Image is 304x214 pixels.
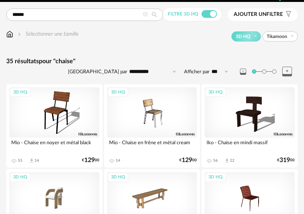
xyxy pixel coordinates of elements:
[39,58,75,64] span: pour "chaise"
[205,138,295,153] div: Iko - Chaise en mindi massif
[236,33,250,40] span: 3D HQ
[234,12,266,17] span: Ajouter un
[108,173,129,182] div: 3D HQ
[267,33,287,40] span: Tikamoon
[228,9,298,21] button: Ajouter unfiltre Filter icon
[234,11,283,18] span: filtre
[68,69,127,75] label: [GEOGRAPHIC_DATA] par
[224,158,230,164] span: Download icon
[10,173,31,182] div: 3D HQ
[205,88,226,97] div: 3D HQ
[230,158,235,163] div: 22
[29,158,35,164] span: Download icon
[16,30,23,38] img: svg+xml;base64,PHN2ZyB3aWR0aD0iMTYiIGhlaWdodD0iMTYiIHZpZXdCb3g9IjAgMCAxNiAxNiIgZmlsbD0ibm9uZSIgeG...
[10,88,31,97] div: 3D HQ
[16,30,79,38] div: Sélectionner une famille
[205,173,226,182] div: 3D HQ
[35,158,39,163] div: 14
[283,11,292,18] span: Filter icon
[277,158,295,163] div: € 00
[6,57,298,66] div: 35 résultats
[6,84,102,167] a: 3D HQ Mio - Chaise en noyer et métal black 55 Download icon 14 €12900
[184,69,210,75] label: Afficher par
[9,138,99,153] div: Mio - Chaise en noyer et métal black
[104,84,200,167] a: 3D HQ Mio - Chaise en frêne et métal cream 14 €12900
[168,12,198,16] span: Filtre 3D HQ
[179,158,197,163] div: € 00
[84,158,95,163] span: 129
[182,158,192,163] span: 129
[82,158,99,163] div: € 00
[108,88,129,97] div: 3D HQ
[116,158,120,163] div: 14
[107,138,197,153] div: Mio - Chaise en frêne et métal cream
[213,158,218,163] div: 56
[280,158,290,163] span: 319
[6,30,13,38] img: svg+xml;base64,PHN2ZyB3aWR0aD0iMTYiIGhlaWdodD0iMTciIHZpZXdCb3g9IjAgMCAxNiAxNyIgZmlsbD0ibm9uZSIgeG...
[18,158,23,163] div: 55
[202,84,298,167] a: 3D HQ Iko - Chaise en mindi massif 56 Download icon 22 €31900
